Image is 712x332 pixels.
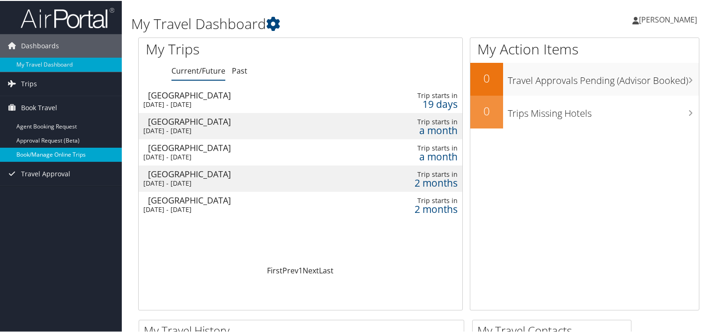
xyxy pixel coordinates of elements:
div: [DATE] - [DATE] [143,178,348,187]
span: Trips [21,71,37,95]
div: [DATE] - [DATE] [143,126,348,134]
h1: My Trips [146,38,320,58]
div: [GEOGRAPHIC_DATA] [148,90,353,98]
div: Trip starts in [382,91,457,99]
div: [GEOGRAPHIC_DATA] [148,169,353,177]
span: [PERSON_NAME] [639,14,697,24]
div: [DATE] - [DATE] [143,152,348,160]
a: 0Trips Missing Hotels [470,95,699,128]
img: airportal-logo.png [21,6,114,28]
div: [GEOGRAPHIC_DATA] [148,195,353,204]
div: Trip starts in [382,169,457,178]
span: Travel Approval [21,161,70,185]
h3: Trips Missing Hotels [508,101,699,119]
div: a month [382,151,457,160]
a: Prev [282,264,298,275]
span: Book Travel [21,95,57,119]
a: Next [303,264,319,275]
div: [DATE] - [DATE] [143,99,348,108]
div: 19 days [382,99,457,107]
div: Trip starts in [382,143,457,151]
div: 2 months [382,204,457,212]
a: Current/Future [171,65,225,75]
div: 2 months [382,178,457,186]
h3: Travel Approvals Pending (Advisor Booked) [508,68,699,86]
div: a month [382,125,457,134]
h1: My Travel Dashboard [131,13,515,33]
a: 1 [298,264,303,275]
div: [GEOGRAPHIC_DATA] [148,116,353,125]
a: Last [319,264,334,275]
a: 0Travel Approvals Pending (Advisor Booked) [470,62,699,95]
div: [GEOGRAPHIC_DATA] [148,143,353,151]
h1: My Action Items [470,38,699,58]
a: [PERSON_NAME] [632,5,706,33]
div: Trip starts in [382,117,457,125]
h2: 0 [470,102,503,118]
h2: 0 [470,69,503,85]
div: Trip starts in [382,196,457,204]
a: First [267,264,282,275]
a: Past [232,65,247,75]
span: Dashboards [21,33,59,57]
div: [DATE] - [DATE] [143,204,348,213]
